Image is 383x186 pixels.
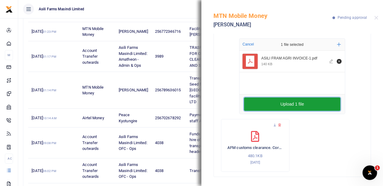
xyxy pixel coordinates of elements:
[5,154,13,164] li: Ac
[82,162,99,179] span: Account Transfer outwards
[155,88,181,92] span: 256789636015
[213,22,332,28] h5: [PERSON_NAME]
[119,113,137,123] span: Peace Kyotungire
[155,29,181,34] span: 256772346716
[5,50,13,60] li: M
[36,6,87,12] span: Asili Farms Masindi Limited
[261,56,326,61] div: ASILI FRAM AGRI INVOICE-1.pdf
[335,40,343,49] button: Add more files
[337,15,367,20] span: Pending approval
[119,29,148,34] span: [PERSON_NAME]
[375,165,380,170] span: 1
[82,26,104,37] span: MTN Mobile Money
[190,168,230,173] span: Transfer to OFC for gas
[155,116,181,120] span: 256702678292
[362,165,377,180] iframe: Intercom live chat
[190,113,232,123] span: Payment for IDS for new staff Asili farms
[43,55,56,58] small: 01:17 PM
[227,153,283,159] p: 480.1KB
[119,45,147,68] span: Asili Farms Masindi Limited: Amatheon - Admin & Ops
[119,162,147,179] span: Asili Farms Masindi Limited: OFC - Ops
[43,169,56,173] small: 06:02 PM
[155,168,163,173] span: 4038
[328,58,335,65] button: Edit file ASILI FRAM AGRI INVOICE-1.pdf
[244,97,340,111] button: Upload 1 file
[31,168,56,173] span: [DATE]
[82,85,104,96] span: MTN Mobile Money
[250,160,260,164] small: [DATE]
[82,116,104,120] span: Airtel Money
[5,7,13,11] a: logo-small logo-large logo-large
[266,39,318,51] div: 1 file selected
[239,38,345,114] div: File Uploader
[119,134,147,151] span: Asili Farms Masindi Limited: OFC - Ops
[190,132,234,154] span: Funds transfer to OFC for hire of selfloader transporting maize headers
[336,58,342,65] button: Remove file
[43,141,56,145] small: 09:08 PM
[31,140,56,145] span: [DATE]
[190,26,233,37] span: Facilitation to [PERSON_NAME] for CST
[82,48,99,65] span: Account Transfer outwards
[155,140,163,145] span: 4038
[31,88,56,92] span: [DATE]
[190,45,234,68] span: TRASFER TO AMATHEON FOR CUSTOMS CLEARANCE FOR CORN AND SOY HEADERS
[5,6,13,13] img: logo-small
[43,30,56,33] small: 01:23 PM
[31,29,56,34] span: [DATE]
[82,134,99,151] span: Account Transfer outwards
[155,54,163,59] span: 3989
[374,16,378,20] button: Close
[213,12,332,19] h5: MTN Mobile Money
[227,145,283,150] h6: AFM customs clearance. Corn & soy header
[119,88,148,92] span: [PERSON_NAME]
[221,119,289,172] div: AFM customs clearance. Corn & soy header
[241,40,256,48] button: Cancel
[31,54,56,59] span: [DATE]
[190,76,234,104] span: Transportation of maize Seed from [GEOGRAPHIC_DATA] to facility to Jasdam trading LTD
[261,62,272,66] div: 140 KB
[43,117,57,120] small: 10:14 AM
[31,116,56,120] span: [DATE]
[43,89,56,92] small: 01:14 PM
